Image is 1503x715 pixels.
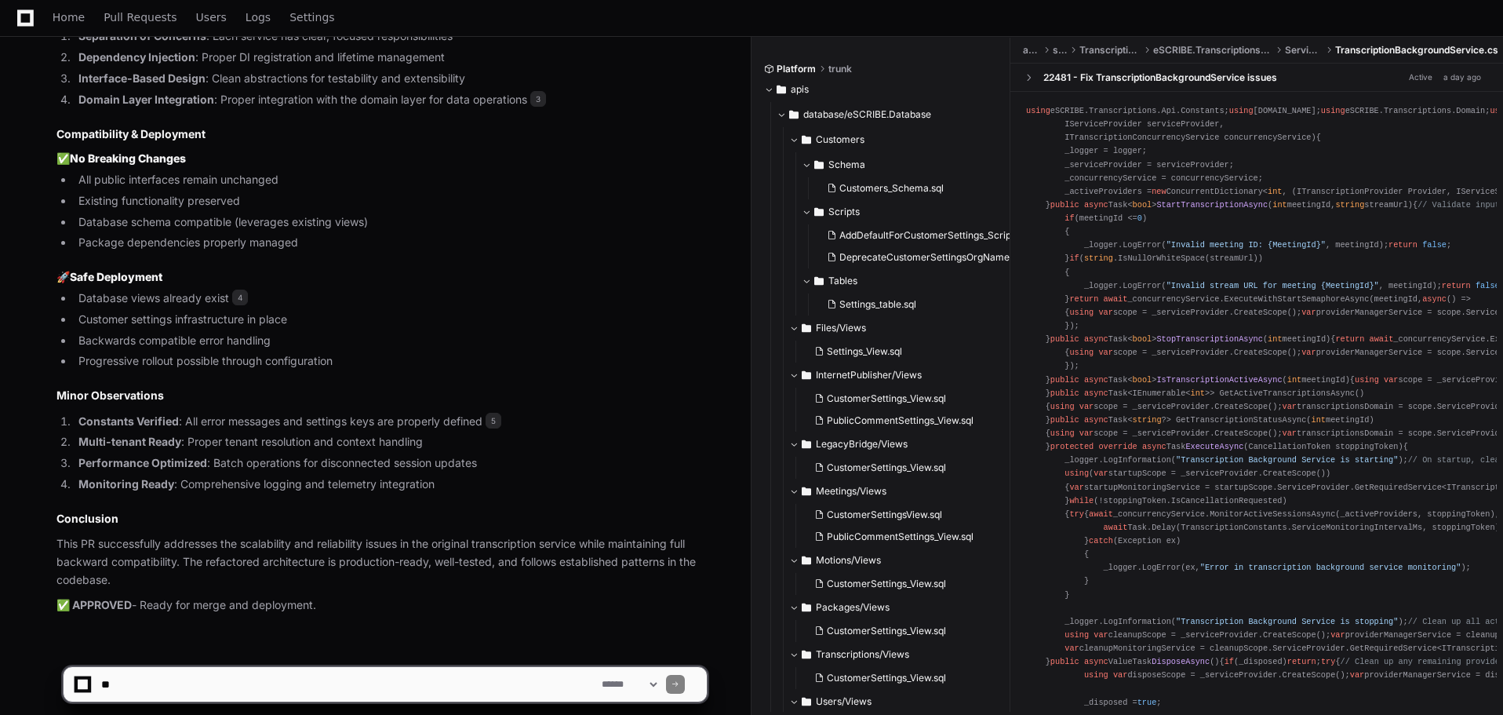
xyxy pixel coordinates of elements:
[1133,334,1152,344] span: bool
[56,126,707,142] h2: Compatibility & Deployment
[1355,375,1379,385] span: using
[1053,44,1066,57] span: src
[802,319,811,337] svg: Directory
[1137,213,1142,223] span: 0
[839,182,944,195] span: Customers_Schema.sql
[56,269,707,285] h3: 🚀
[1104,294,1128,304] span: await
[808,573,1014,595] button: CustomerSettings_View.sql
[1176,455,1398,465] span: "Transcription Background Service is starting"
[1069,483,1083,492] span: var
[1442,281,1471,290] span: return
[1335,44,1498,57] span: TranscriptionBackgroundService.cs
[816,438,908,451] span: LegacyBridge/Views
[816,133,864,146] span: Customers
[1050,442,1403,451] span: Task ( )
[827,531,973,543] span: PublicCommentSettings_View.sql
[1384,375,1398,385] span: var
[808,457,1014,479] button: CustomerSettings_View.sql
[1285,44,1323,57] span: Services
[1050,389,1079,398] span: public
[74,290,707,308] li: Database views already exist
[1422,294,1447,304] span: async
[78,477,174,491] strong: Monitoring Ready
[816,601,890,614] span: Packages/Views
[802,130,811,149] svg: Directory
[1404,70,1437,85] span: Active
[74,476,707,494] li: : Comprehensive logging and telemetry integration
[816,322,866,334] span: Files/Views
[1089,536,1113,545] span: catch
[1069,294,1098,304] span: return
[56,596,707,615] p: - Ready for merge and deployment.
[56,151,707,166] h3: ✅
[816,369,922,381] span: InternetPublisher/Views
[486,413,501,429] span: 5
[821,224,1029,246] button: AddDefaultForCustomerSettings_Script.sql
[1200,563,1461,572] span: "Error in transcription background service monitoring"
[56,535,707,589] p: This PR successfully addresses the scalability and reliability issues in the original transcripti...
[78,50,195,64] strong: Dependency Injection
[1094,630,1108,640] span: var
[1084,415,1108,425] span: async
[777,63,816,75] span: Platform
[1050,429,1075,438] span: using
[1069,254,1079,263] span: if
[74,234,707,252] li: Package dependencies properly managed
[839,251,1024,264] span: DeprecateCustomerSettingsOrgName.sql
[1023,44,1040,57] span: apis
[802,551,811,570] svg: Directory
[789,548,1024,573] button: Motions/Views
[1156,375,1282,385] span: IsTranscriptionActiveAsync
[1050,200,1413,210] span: Task< > ( )
[1229,106,1254,115] span: using
[1094,469,1108,478] span: var
[827,345,902,358] span: Settings_View.sql
[802,598,811,617] svg: Directory
[74,91,707,109] li: : Proper integration with the domain layer for data operations
[1050,200,1079,210] span: public
[814,155,824,174] svg: Directory
[789,105,799,124] svg: Directory
[1301,308,1316,317] span: var
[78,435,181,448] strong: Multi-tenant Ready
[1312,415,1326,425] span: int
[1476,281,1500,290] span: false
[1272,200,1286,210] span: int
[1104,523,1128,532] span: await
[814,202,824,221] svg: Directory
[802,268,1036,294] button: Tables
[821,177,1027,199] button: Customers_Schema.sql
[777,102,1011,127] button: database/eSCRIBE.Database
[791,83,809,96] span: apis
[1166,240,1326,250] span: "Invalid meeting ID: {MeetingId}"
[56,388,707,403] h2: Minor Observations
[816,554,881,567] span: Motions/Views
[1079,44,1141,57] span: Transcriptions
[1069,348,1094,357] span: using
[74,70,707,88] li: : Clean abstractions for testability and extensibility
[1069,308,1094,317] span: using
[1050,442,1094,451] span: protected
[56,511,707,527] h2: Conclusion
[1050,334,1330,344] span: Task< > ( )
[802,482,811,501] svg: Directory
[1098,442,1137,451] span: override
[1142,442,1166,451] span: async
[70,151,186,165] strong: No Breaking Changes
[1321,106,1345,115] span: using
[802,199,1036,224] button: Scripts
[1268,334,1326,344] span: meetingId
[1248,442,1398,451] span: CancellationToken stoppingToken
[1133,200,1152,210] span: bool
[802,435,811,454] svg: Directory
[74,332,707,350] li: Backwards compatible error handling
[827,578,946,590] span: CustomerSettings_View.sql
[1084,200,1108,210] span: async
[1283,429,1297,438] span: var
[78,456,207,469] strong: Performance Optimized
[828,275,857,287] span: Tables
[827,414,973,427] span: PublicCommentSettings_View.sql
[74,433,707,451] li: : Proper tenant resolution and context handling
[789,595,1024,620] button: Packages/Views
